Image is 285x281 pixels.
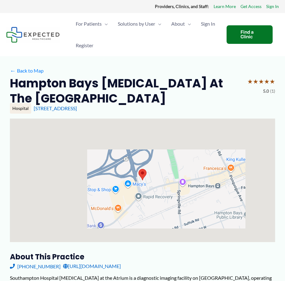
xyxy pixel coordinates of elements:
[155,4,209,9] strong: Providers, Clinics, and Staff:
[264,76,270,87] span: ★
[227,25,273,44] a: Find a Clinic
[10,103,31,114] div: Hospital
[34,105,77,111] a: [STREET_ADDRESS]
[155,13,161,35] span: Menu Toggle
[10,262,61,271] a: [PHONE_NUMBER]
[263,87,269,95] span: 5.0
[10,252,275,262] h3: About this practice
[118,13,155,35] span: Solutions by User
[76,35,93,56] span: Register
[10,76,242,106] h2: Hampton Bays [MEDICAL_DATA] at the [GEOGRAPHIC_DATA]
[76,13,102,35] span: For Patients
[102,13,108,35] span: Menu Toggle
[258,76,264,87] span: ★
[71,13,113,35] a: For PatientsMenu Toggle
[270,87,275,95] span: (1)
[63,262,121,271] a: [URL][DOMAIN_NAME]
[247,76,253,87] span: ★
[113,13,166,35] a: Solutions by UserMenu Toggle
[240,2,262,10] a: Get Access
[185,13,191,35] span: Menu Toggle
[266,2,279,10] a: Sign In
[270,76,275,87] span: ★
[196,13,220,35] a: Sign In
[10,66,44,75] a: ←Back to Map
[6,27,60,43] img: Expected Healthcare Logo - side, dark font, small
[171,13,185,35] span: About
[166,13,196,35] a: AboutMenu Toggle
[214,2,236,10] a: Learn More
[71,13,220,56] nav: Primary Site Navigation
[10,68,16,73] span: ←
[201,13,215,35] span: Sign In
[71,35,98,56] a: Register
[253,76,258,87] span: ★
